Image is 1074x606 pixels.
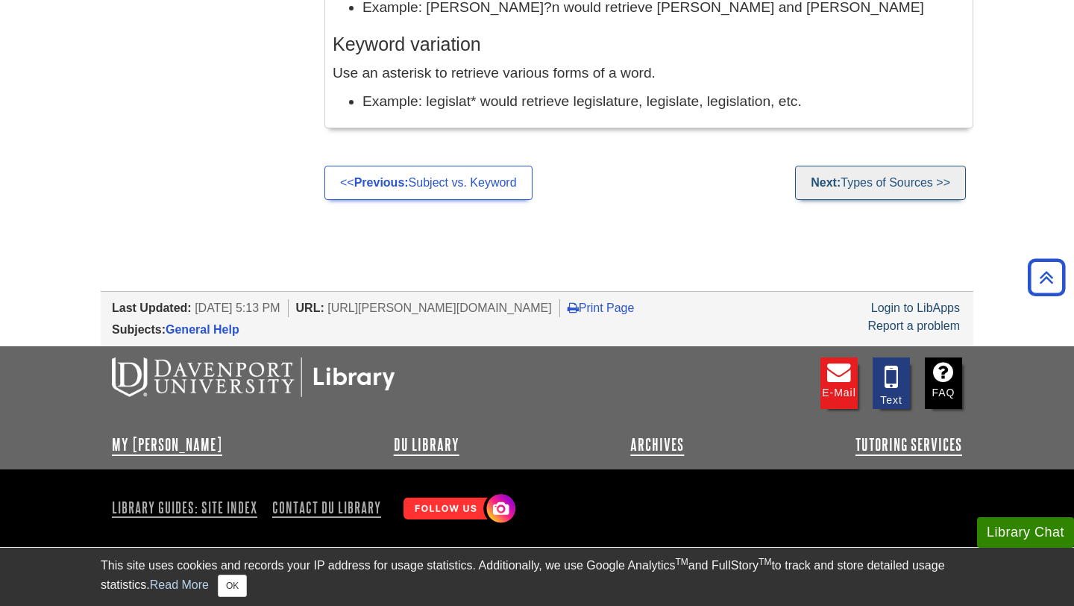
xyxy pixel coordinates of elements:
a: Next:Types of Sources >> [795,166,966,200]
img: DU Libraries [112,357,395,396]
strong: Next: [811,176,841,189]
a: Text [873,357,910,409]
a: Print Page [568,302,635,314]
span: URL: [296,302,324,314]
sup: TM [675,557,688,567]
p: Use an asterisk to retrieve various forms of a word. [333,63,965,84]
sup: TM [759,557,771,567]
button: Close [218,575,247,597]
img: Follow Us! Instagram [396,488,519,531]
a: E-mail [820,357,858,409]
a: Archives [630,436,684,454]
a: Back to Top [1023,267,1070,287]
span: Subjects: [112,323,166,336]
div: This site uses cookies and records your IP address for usage statistics. Additionally, we use Goo... [101,557,973,597]
a: FAQ [925,357,962,409]
a: Tutoring Services [855,436,962,454]
a: Login to LibApps [871,302,960,314]
span: [DATE] 5:13 PM [195,302,280,314]
a: DU Library [394,436,459,454]
h3: Keyword variation [333,34,965,55]
span: [URL][PERSON_NAME][DOMAIN_NAME] [327,302,552,314]
a: General Help [166,323,239,336]
a: Read More [150,578,209,591]
button: Library Chat [977,517,1074,548]
a: <<Previous:Subject vs. Keyword [324,166,533,200]
span: Last Updated: [112,302,192,314]
a: Library Guides: Site Index [112,495,263,520]
li: Example: legislat* would retrieve legislature, legislate, legislation, etc. [362,91,965,113]
a: My [PERSON_NAME] [112,436,222,454]
a: Report a problem [867,319,960,332]
strong: Previous: [354,176,409,189]
i: Print Page [568,302,579,313]
a: Contact DU Library [266,495,387,520]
